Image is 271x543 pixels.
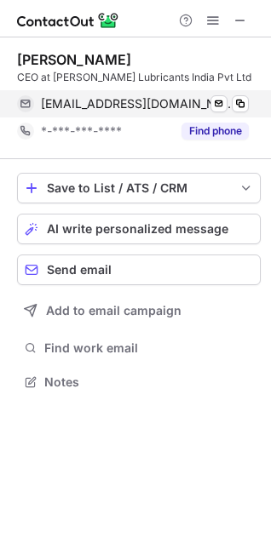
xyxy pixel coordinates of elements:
span: [EMAIL_ADDRESS][DOMAIN_NAME] [41,96,236,111]
button: Find work email [17,336,261,360]
button: Send email [17,254,261,285]
button: Reveal Button [182,123,249,140]
span: Find work email [44,340,254,356]
img: ContactOut v5.3.10 [17,10,119,31]
div: Save to List / ATS / CRM [47,181,231,195]
span: AI write personalized message [47,222,228,236]
div: CEO at [PERSON_NAME] Lubricants India Pvt Ltd [17,70,261,85]
div: [PERSON_NAME] [17,51,131,68]
span: Send email [47,263,112,277]
span: Notes [44,374,254,390]
button: save-profile-one-click [17,173,261,203]
span: Add to email campaign [46,304,182,317]
button: AI write personalized message [17,214,261,244]
button: Notes [17,370,261,394]
button: Add to email campaign [17,295,261,326]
